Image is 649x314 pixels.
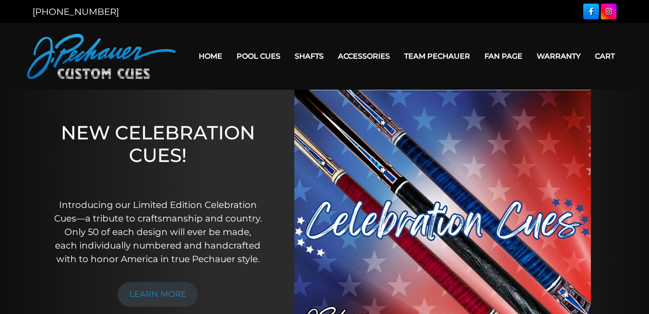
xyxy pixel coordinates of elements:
[477,45,530,68] a: Fan Page
[53,198,262,266] p: Introducing our Limited Edition Celebration Cues—a tribute to craftsmanship and country. Only 50 ...
[530,45,588,68] a: Warranty
[229,45,288,68] a: Pool Cues
[32,6,119,17] a: [PHONE_NUMBER]
[27,34,176,79] img: Pechauer Custom Cues
[118,282,198,307] a: LEARN MORE
[192,45,229,68] a: Home
[331,45,397,68] a: Accessories
[397,45,477,68] a: Team Pechauer
[53,121,262,186] h1: NEW CELEBRATION CUES!
[288,45,331,68] a: Shafts
[588,45,622,68] a: Cart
